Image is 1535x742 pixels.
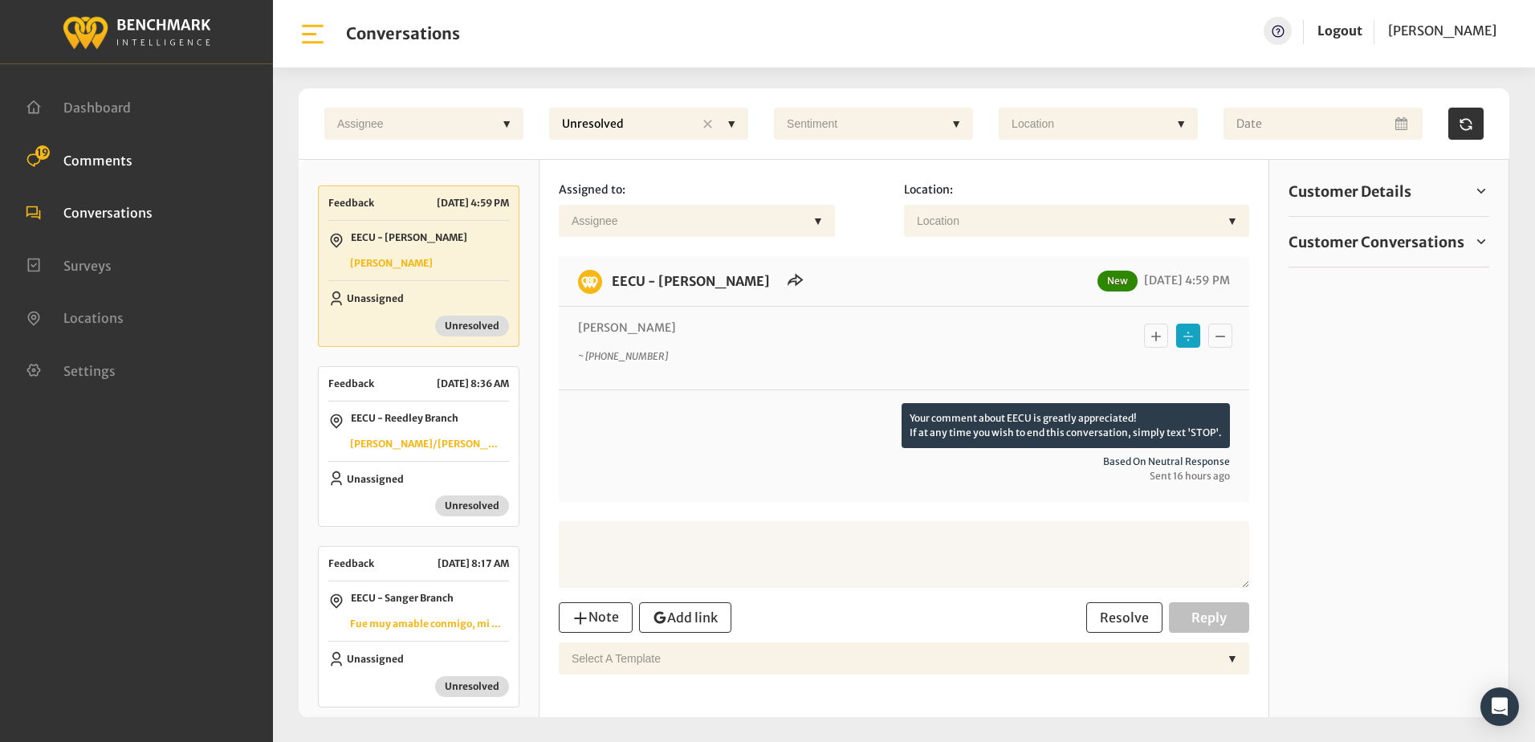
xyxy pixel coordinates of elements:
div: ✕ [695,108,719,141]
label: Assigned to: [559,181,625,205]
div: Sentiment [779,108,944,140]
span: Customer Details [1289,181,1411,202]
div: Basic example [1140,320,1236,352]
div: ▼ [944,108,968,140]
div: Assignee [564,205,806,237]
label: Location: [904,181,953,205]
p: Fue muy amable conmigo, mi calificación sería un #10 [350,617,503,631]
span: New [1097,271,1138,291]
span: Comments [63,152,132,168]
span: Conversations [63,205,153,221]
div: ▼ [1169,108,1193,140]
div: Open Intercom Messenger [1480,687,1519,726]
h1: Conversations [346,24,460,43]
span: [DATE] 4:59 PM [1140,273,1230,287]
a: EECU - [PERSON_NAME] [612,273,770,289]
a: Surveys [26,256,112,272]
p: EECU - [PERSON_NAME] [351,230,467,250]
a: [PERSON_NAME] [1388,17,1496,45]
a: Logout [1317,17,1362,45]
button: Note [559,602,633,633]
p: [PERSON_NAME] [350,256,503,271]
span: Unassigned [347,653,404,665]
span: Customer Conversations [1289,231,1464,253]
span: Locations [63,310,124,326]
a: Comments 19 [26,151,132,167]
div: ▼ [719,108,743,140]
a: Logout [1317,22,1362,39]
span: Unassigned [347,292,404,304]
p: [DATE] 4:59 PM [437,196,509,210]
div: Select a Template [564,642,1220,675]
span: [PERSON_NAME] [1388,22,1496,39]
h6: EECU - Selma Branch [602,269,780,293]
a: Locations [26,308,124,324]
a: Settings [26,361,116,377]
div: ▼ [1220,205,1244,237]
span: Based on neutral response [578,455,1230,469]
span: Unassigned [347,473,404,485]
span: Dashboard [63,100,131,116]
p: [PERSON_NAME]/[PERSON_NAME] was very friendly & efficient. [350,437,503,451]
img: bar [299,20,327,48]
span: Settings [63,362,116,378]
a: Customer Conversations [1289,230,1489,254]
span: Resolve [1100,609,1149,626]
p: [DATE] 8:36 AM [437,377,509,391]
span: 19 [35,145,50,160]
p: Your comment about EECU is greatly appreciated! If at any time you wish to end this conversation,... [902,403,1230,448]
div: ▼ [1220,642,1244,675]
i: ~ [PHONE_NUMBER] [578,350,668,362]
div: Unresolved [554,108,695,141]
p: [DATE] 8:17 AM [438,556,509,571]
div: ▼ [495,108,519,140]
span: Unresolved [435,495,509,516]
span: Sent 16 hours ago [578,469,1230,483]
div: Assignee [329,108,495,140]
div: Location [1004,108,1169,140]
a: Conversations [26,203,153,219]
a: Customer Details [1289,179,1489,203]
p: EECU - Sanger Branch [351,591,454,610]
p: [PERSON_NAME] [578,320,1067,336]
img: benchmark [578,270,602,294]
button: Add link [639,602,731,633]
div: Location [909,205,1220,237]
span: Feedback [328,556,374,571]
a: Dashboard [26,98,131,114]
input: Date range input field [1224,108,1423,140]
img: benchmark [62,12,211,51]
span: Feedback [328,196,374,210]
p: EECU - Reedley Branch [351,411,458,430]
span: Unresolved [435,316,509,336]
span: Feedback [328,377,374,391]
span: Unresolved [435,676,509,697]
span: Surveys [63,257,112,273]
div: ▼ [806,205,830,237]
button: Resolve [1086,602,1162,633]
button: Open Calendar [1392,108,1413,140]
